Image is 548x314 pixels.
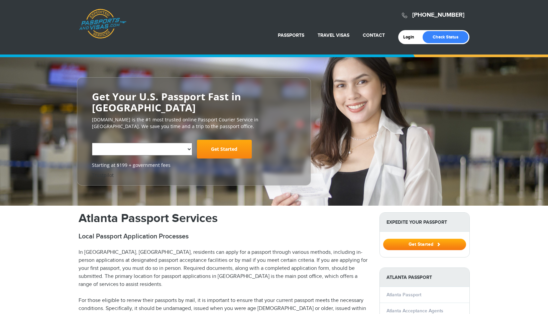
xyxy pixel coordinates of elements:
[79,232,369,240] h2: Local Passport Application Processes
[387,308,443,314] a: Atlanta Acceptance Agents
[363,32,385,38] a: Contact
[383,239,466,250] button: Get Started
[79,212,369,224] h1: Atlanta Passport Services
[383,241,466,247] a: Get Started
[387,292,421,298] a: Atlanta Passport
[79,248,369,289] p: In [GEOGRAPHIC_DATA], [GEOGRAPHIC_DATA], residents can apply for a passport through various metho...
[380,268,469,287] strong: Atlanta Passport
[92,116,296,130] p: [DOMAIN_NAME] is the #1 most trusted online Passport Courier Service in [GEOGRAPHIC_DATA]. We sav...
[92,91,296,113] h2: Get Your U.S. Passport Fast in [GEOGRAPHIC_DATA]
[92,162,296,169] span: Starting at $199 + government fees
[79,9,126,39] a: Passports & [DOMAIN_NAME]
[412,11,464,19] a: [PHONE_NUMBER]
[92,172,114,178] a: Trustpilot
[197,140,252,159] a: Get Started
[403,34,419,40] a: Login
[278,32,304,38] a: Passports
[380,213,469,232] strong: Expedite Your Passport
[423,31,468,43] a: Check Status
[318,32,349,38] a: Travel Visas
